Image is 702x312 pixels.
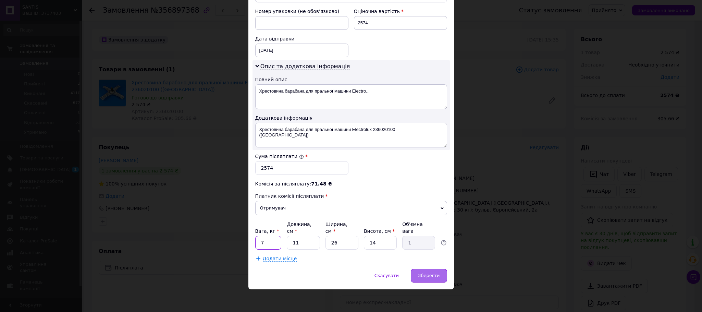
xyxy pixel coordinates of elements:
div: Номер упаковки (не обов'язково) [255,8,348,15]
div: Повний опис [255,76,447,83]
div: Комісія за післяплату: [255,180,447,187]
span: Зберегти [418,273,440,278]
label: Вага, кг [255,228,279,234]
label: Сума післяплати [255,154,304,159]
span: Додати місце [263,256,297,262]
label: Висота, см [364,228,395,234]
div: Оціночна вартість [354,8,447,15]
div: Об'ємна вага [402,221,435,235]
span: Отримувач [255,201,447,215]
textarea: Хрестовина барабана для пральної машини Electrolux 236020100 ([GEOGRAPHIC_DATA]) [255,123,447,147]
div: Додаткова інформація [255,115,447,121]
span: Опис та додаткова інформація [260,63,350,70]
div: Дата відправки [255,35,348,42]
span: 71.48 ₴ [311,181,332,187]
span: Скасувати [374,273,399,278]
span: Платник комісії післяплати [255,193,324,199]
label: Довжина, см [287,221,311,234]
textarea: Хрестовина барабана для пральної машини Electro... [255,84,447,109]
label: Ширина, см [325,221,347,234]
